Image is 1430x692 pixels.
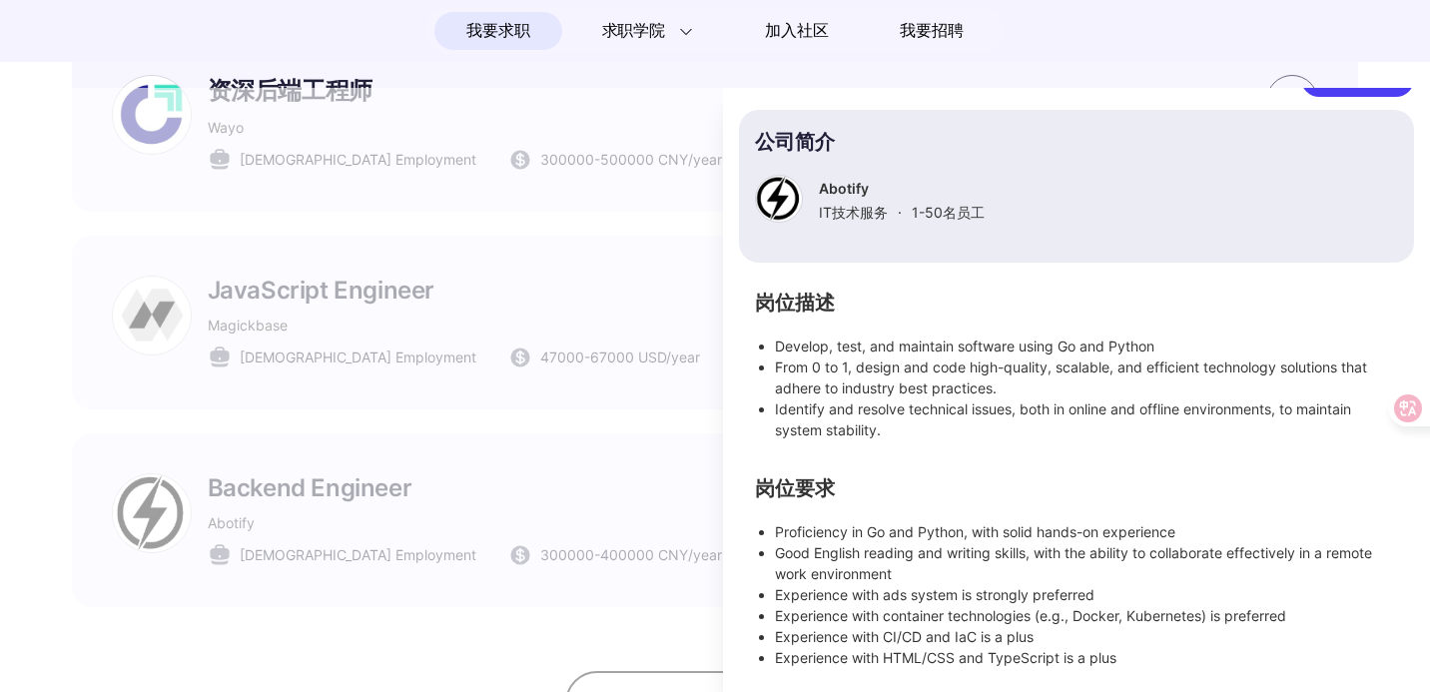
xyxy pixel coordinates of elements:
li: Develop, test, and maintain software using Go and Python [775,336,1398,356]
span: 加入社区 [765,15,828,47]
span: 求职学院 [602,19,665,43]
li: Experience with container technologies (e.g., Docker, Kubernetes) is preferred [775,605,1398,626]
span: IT技术服务 [819,204,888,221]
p: 公司简介 [755,134,1398,151]
li: Experience with CI/CD and IaC is a plus [775,626,1398,647]
p: 资深后端工程师 [208,75,1018,107]
h2: 岗位描述 [755,295,1398,312]
li: From 0 to 1, design and code high-quality, scalable, and efficient technology solutions that adhe... [775,356,1398,398]
li: Experience with HTML/CSS and TypeScript is a plus [775,647,1398,668]
p: Abotify [819,180,985,197]
span: 1-50 名员工 [912,204,985,221]
li: Experience with ads system is strongly preferred [775,584,1398,605]
span: 我要求职 [466,15,529,47]
li: Good English reading and writing skills, with the ability to collaborate effectively in a remote ... [775,542,1398,584]
h2: 岗位要求 [755,480,1398,497]
span: 我要招聘 [900,19,963,43]
span: · [898,204,902,221]
li: Identify and resolve technical issues, both in online and offline environments, to maintain syste... [775,398,1398,440]
li: Proficiency in Go and Python, with solid hands-on experience [775,521,1398,542]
